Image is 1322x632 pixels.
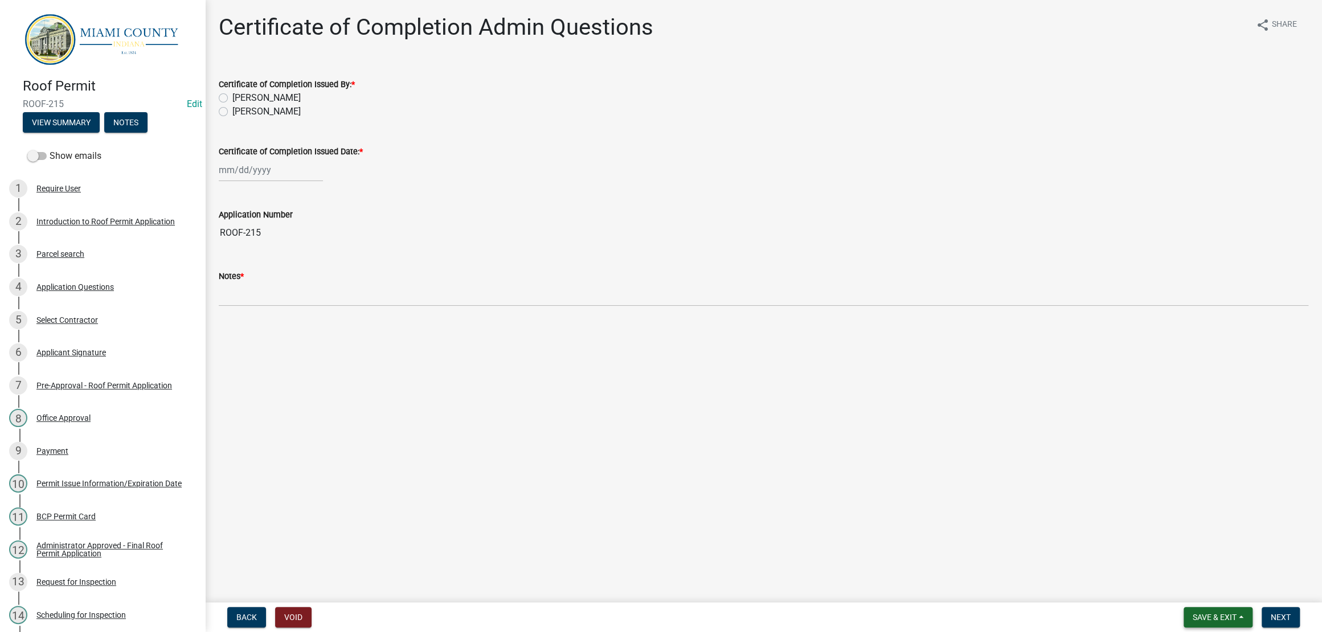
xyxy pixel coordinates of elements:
button: Void [275,607,312,627]
div: Require User [36,184,81,192]
label: [PERSON_NAME] [232,105,301,118]
label: Show emails [27,149,101,163]
div: 1 [9,179,27,198]
div: 3 [9,245,27,263]
div: Application Questions [36,283,114,291]
div: 7 [9,376,27,395]
div: Permit Issue Information/Expiration Date [36,479,182,487]
div: Request for Inspection [36,578,116,586]
h1: Certificate of Completion Admin Questions [219,14,653,41]
wm-modal-confirm: Edit Application Number [187,99,202,109]
button: Save & Exit [1184,607,1253,627]
wm-modal-confirm: Notes [104,119,148,128]
label: Notes [219,273,244,281]
label: Certificate of Completion Issued Date: [219,148,363,156]
span: Back [236,613,257,622]
div: Pre-Approval - Roof Permit Application [36,381,172,389]
img: Miami County, Indiana [23,12,187,66]
div: Applicant Signature [36,348,106,356]
label: Certificate of Completion Issued By: [219,81,355,89]
div: 6 [9,343,27,362]
label: Application Number [219,211,293,219]
div: Payment [36,447,68,455]
button: Notes [104,112,148,133]
div: Office Approval [36,414,91,422]
i: share [1256,18,1270,32]
h4: Roof Permit [23,78,196,95]
div: Parcel search [36,250,84,258]
div: 12 [9,540,27,559]
button: Back [227,607,266,627]
div: 4 [9,278,27,296]
label: [PERSON_NAME] [232,91,301,105]
button: shareShare [1247,14,1306,36]
div: 10 [9,474,27,493]
button: Next [1262,607,1300,627]
input: mm/dd/yyyy [219,158,323,182]
div: 9 [9,442,27,460]
span: Save & Exit [1193,613,1237,622]
div: BCP Permit Card [36,512,96,520]
button: View Summary [23,112,100,133]
div: Administrator Approved - Final Roof Permit Application [36,541,187,557]
div: 2 [9,212,27,231]
span: ROOF-215 [23,99,182,109]
div: Select Contractor [36,316,98,324]
span: Next [1271,613,1291,622]
div: 13 [9,573,27,591]
a: Edit [187,99,202,109]
div: Scheduling for Inspection [36,611,126,619]
wm-modal-confirm: Summary [23,119,100,128]
div: 14 [9,606,27,624]
div: 11 [9,507,27,526]
span: Share [1272,18,1297,32]
div: Introduction to Roof Permit Application [36,217,175,225]
div: 8 [9,409,27,427]
div: 5 [9,311,27,329]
